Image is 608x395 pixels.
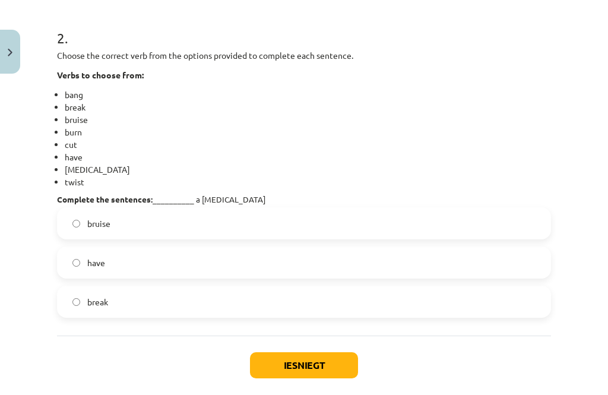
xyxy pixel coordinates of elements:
button: Iesniegt [250,352,358,378]
li: break [65,101,551,113]
span: bruise [87,217,110,230]
img: icon-close-lesson-0947bae3869378f0d4975bcd49f059093ad1ed9edebbc8119c70593378902aed.svg [8,49,12,56]
li: cut [65,138,551,151]
li: have [65,151,551,163]
input: break [72,298,80,306]
h4: __________ a [MEDICAL_DATA] [57,194,551,204]
input: have [72,259,80,267]
li: twist [65,176,551,188]
p: Choose the correct verb from the options provided to complete each sentence. [57,49,551,62]
li: bang [65,89,551,101]
span: have [87,257,105,269]
h1: 2 . [57,9,551,46]
span: break [87,296,108,308]
input: bruise [72,220,80,227]
li: [MEDICAL_DATA] [65,163,551,176]
li: burn [65,126,551,138]
strong: Complete the sentences: [57,194,153,204]
li: bruise [65,113,551,126]
strong: Verbs to choose from: [57,69,144,80]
